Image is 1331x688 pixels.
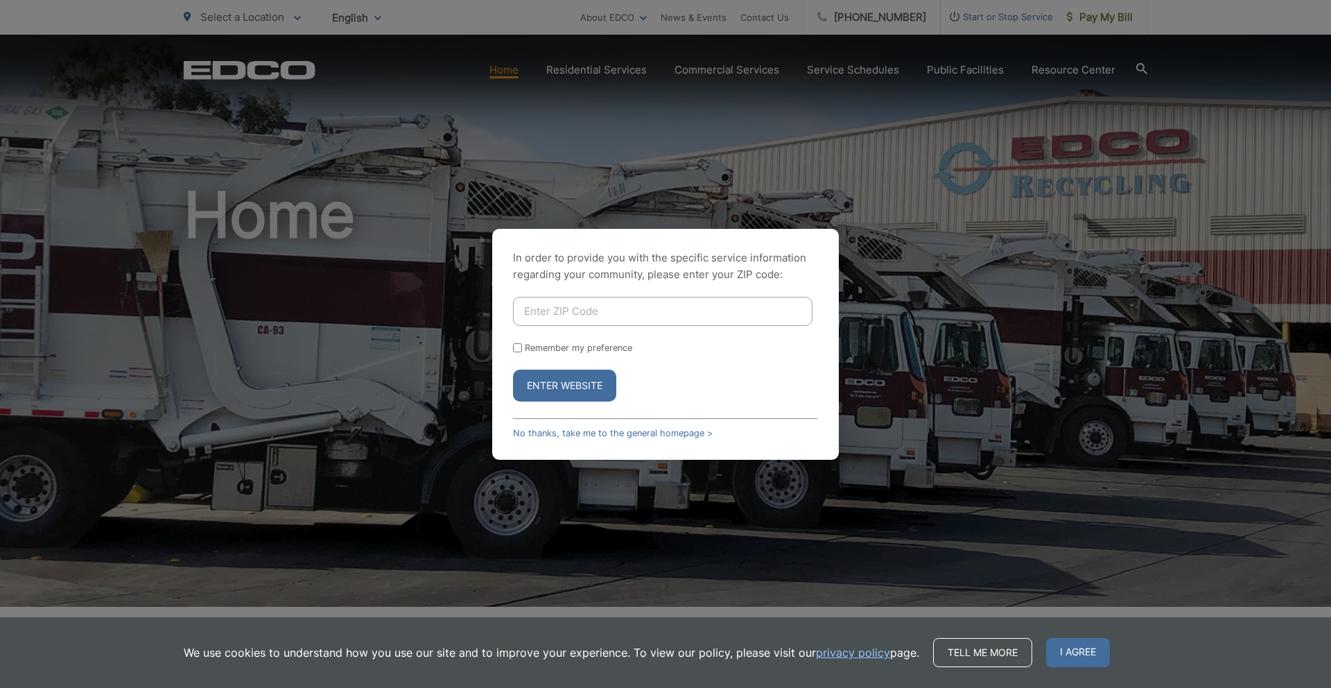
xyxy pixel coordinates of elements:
a: Tell me more [933,638,1032,667]
a: privacy policy [816,644,890,661]
a: No thanks, take me to the general homepage > [513,428,713,438]
label: Remember my preference [525,343,632,353]
p: We use cookies to understand how you use our site and to improve your experience. To view our pol... [184,644,919,661]
button: Enter Website [513,370,616,402]
span: I agree [1046,638,1110,667]
p: In order to provide you with the specific service information regarding your community, please en... [513,250,818,283]
input: Enter ZIP Code [513,297,812,326]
